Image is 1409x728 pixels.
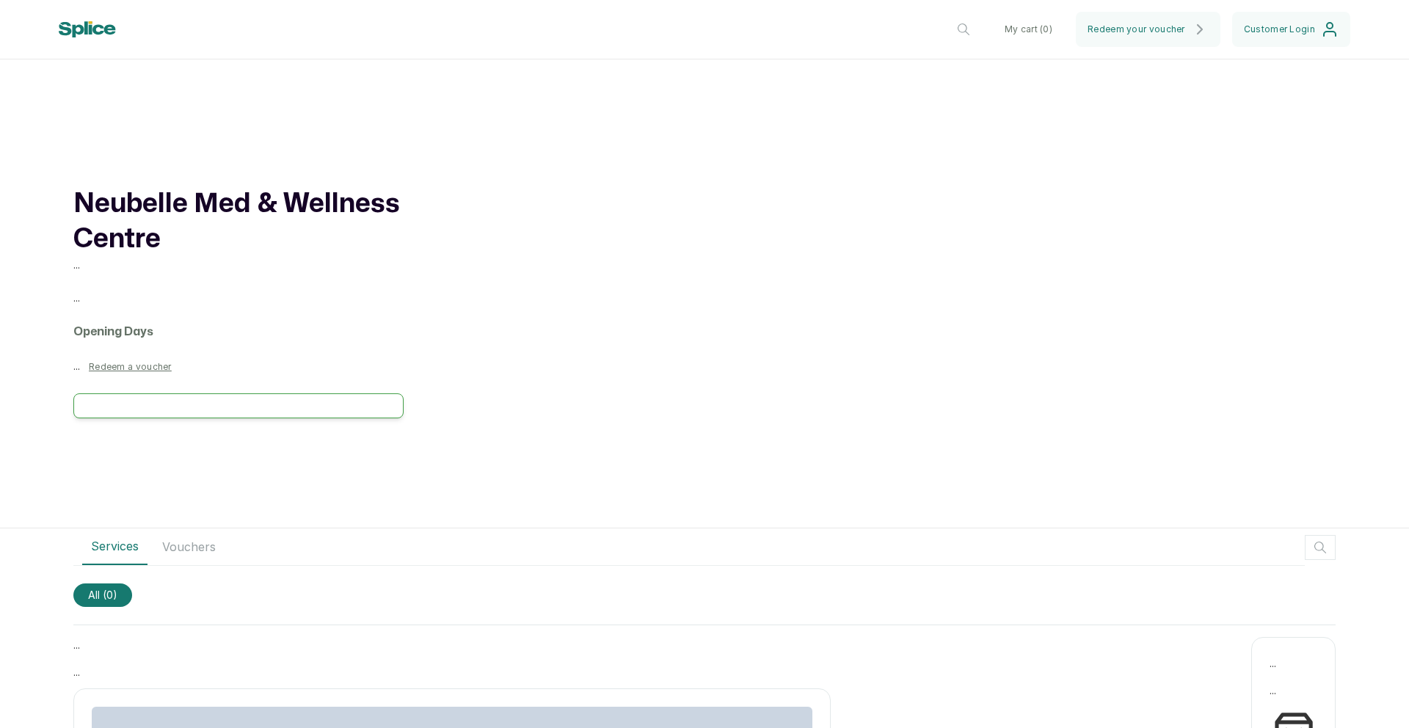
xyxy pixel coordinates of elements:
p: ... [73,664,80,680]
p: ... [73,637,831,652]
h2: Opening Days [73,323,404,341]
p: ... [73,358,80,376]
h1: Neubelle Med & Wellness Centre [73,186,404,257]
button: Redeem your voucher [1076,12,1220,47]
button: Vouchers [153,528,225,565]
button: Services [82,528,148,565]
span: Customer Login [1244,23,1315,35]
button: Customer Login [1232,12,1350,47]
p: ... [1270,682,1317,698]
p: ... [1270,655,1317,671]
button: My cart (0) [993,12,1064,47]
span: Redeem your voucher [1088,23,1185,35]
p: ... [73,290,404,305]
span: All (0) [73,583,132,607]
button: Redeem a voucher [83,358,178,376]
p: ... [73,257,404,272]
